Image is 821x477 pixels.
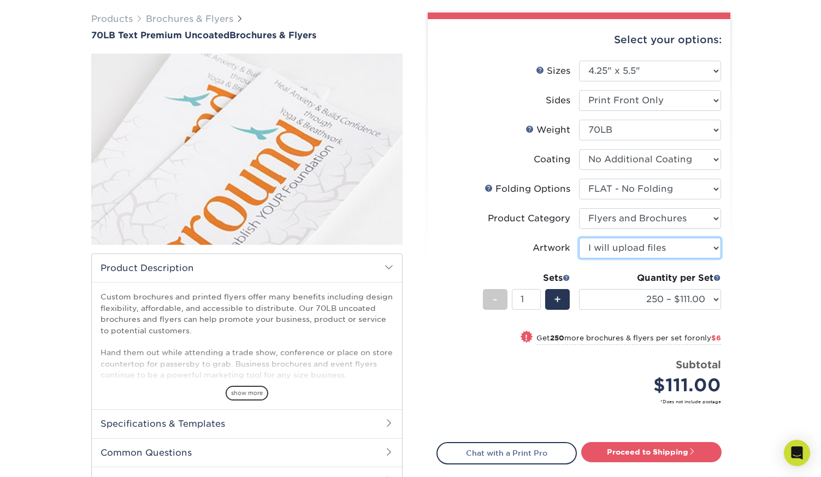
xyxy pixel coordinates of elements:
[525,332,528,343] span: !
[92,409,402,438] h2: Specifications & Templates
[436,19,722,61] div: Select your options:
[488,212,570,225] div: Product Category
[91,30,403,40] a: 70LB Text Premium UncoatedBrochures & Flyers
[676,358,721,370] strong: Subtotal
[533,242,570,255] div: Artwork
[546,94,570,107] div: Sides
[483,272,570,285] div: Sets
[711,334,721,342] span: $6
[91,30,403,40] h1: Brochures & Flyers
[485,182,570,196] div: Folding Options
[146,14,233,24] a: Brochures & Flyers
[101,291,393,436] p: Custom brochures and printed flyers offer many benefits including design flexibility, affordable,...
[436,442,577,464] a: Chat with a Print Pro
[784,440,810,466] div: Open Intercom Messenger
[536,64,570,78] div: Sizes
[550,334,564,342] strong: 250
[554,291,561,308] span: +
[534,153,570,166] div: Coating
[91,30,229,40] span: 70LB Text Premium Uncoated
[581,442,722,462] a: Proceed to Shipping
[525,123,570,137] div: Weight
[493,291,498,308] span: -
[587,372,721,398] div: $111.00
[695,334,721,342] span: only
[92,254,402,282] h2: Product Description
[536,334,721,345] small: Get more brochures & flyers per set for
[91,14,133,24] a: Products
[445,398,721,405] small: *Does not include postage
[579,272,721,285] div: Quantity per Set
[92,438,402,467] h2: Common Questions
[226,386,268,401] span: show more
[91,42,403,257] img: 70LB Text<br/>Premium Uncoated 01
